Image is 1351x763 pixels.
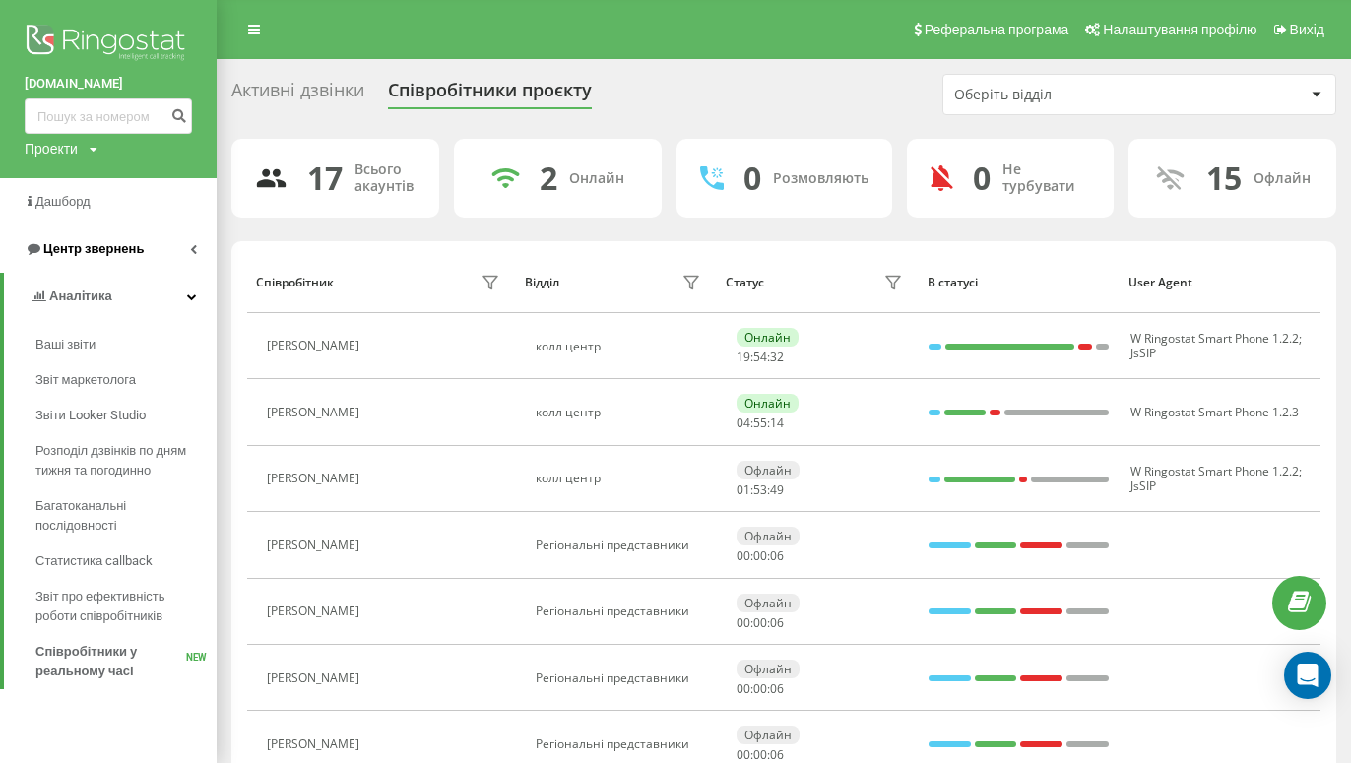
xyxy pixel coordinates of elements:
[737,481,750,498] span: 01
[737,746,750,763] span: 00
[737,547,750,564] span: 00
[753,481,767,498] span: 53
[267,339,364,352] div: [PERSON_NAME]
[737,527,800,545] div: Офлайн
[35,194,91,209] span: Дашборд
[1130,404,1299,420] span: W Ringostat Smart Phone 1.2.3
[770,680,784,697] span: 06
[770,414,784,431] span: 14
[569,170,624,187] div: Онлайн
[1103,22,1256,37] span: Налаштування профілю
[737,594,800,612] div: Офлайн
[737,614,750,631] span: 00
[540,159,557,197] div: 2
[35,579,217,634] a: Звіт про ефективність роботи співробітників
[737,461,800,479] div: Офлайн
[737,726,800,744] div: Офлайн
[1254,170,1311,187] div: Офлайн
[25,20,192,69] img: Ringostat logo
[954,87,1190,103] div: Оберіть відділ
[536,539,706,552] div: Регіональні представники
[267,472,364,485] div: [PERSON_NAME]
[753,614,767,631] span: 00
[1284,652,1331,699] div: Open Intercom Messenger
[35,543,217,579] a: Статистика callback
[753,547,767,564] span: 00
[35,642,186,681] span: Співробітники у реальному часі
[737,414,750,431] span: 04
[743,159,761,197] div: 0
[737,680,750,697] span: 00
[4,273,217,320] a: Аналiтика
[35,327,217,362] a: Ваші звіти
[388,80,592,110] div: Співробітники проєкту
[773,170,868,187] div: Розмовляють
[536,671,706,685] div: Регіональні представники
[925,22,1069,37] span: Реферальна програма
[737,416,784,430] div: : :
[231,80,364,110] div: Активні дзвінки
[753,414,767,431] span: 55
[267,671,364,685] div: [PERSON_NAME]
[770,349,784,365] span: 32
[267,539,364,552] div: [PERSON_NAME]
[35,634,217,689] a: Співробітники у реальному часіNEW
[737,549,784,563] div: : :
[35,433,217,488] a: Розподіл дзвінків по дням тижня та погодинно
[35,398,217,433] a: Звіти Looker Studio
[35,488,217,543] a: Багатоканальні послідовності
[753,680,767,697] span: 00
[35,362,217,398] a: Звіт маркетолога
[737,748,784,762] div: : :
[737,350,784,364] div: : :
[354,161,416,195] div: Всього акаунтів
[536,406,706,419] div: колл центр
[1128,276,1312,289] div: User Agent
[267,406,364,419] div: [PERSON_NAME]
[1130,477,1156,494] span: JsSIP
[973,159,991,197] div: 0
[726,276,764,289] div: Статус
[737,682,784,696] div: : :
[737,328,799,347] div: Онлайн
[35,496,207,536] span: Багатоканальні послідовності
[35,587,207,626] span: Звіт про ефективність роботи співробітників
[737,349,750,365] span: 19
[536,737,706,751] div: Регіональні представники
[25,139,78,159] div: Проекти
[536,340,706,353] div: колл центр
[536,472,706,485] div: колл центр
[737,483,784,497] div: : :
[35,370,136,390] span: Звіт маркетолога
[35,551,153,571] span: Статистика callback
[1130,463,1299,479] span: W Ringostat Smart Phone 1.2.2
[267,604,364,618] div: [PERSON_NAME]
[35,335,96,354] span: Ваші звіти
[1130,330,1299,347] span: W Ringostat Smart Phone 1.2.2
[753,349,767,365] span: 54
[737,394,799,413] div: Онлайн
[35,441,207,480] span: Розподіл дзвінків по дням тижня та погодинно
[770,547,784,564] span: 06
[267,737,364,751] div: [PERSON_NAME]
[307,159,343,197] div: 17
[737,660,800,678] div: Офлайн
[737,616,784,630] div: : :
[1206,159,1242,197] div: 15
[770,614,784,631] span: 06
[1130,345,1156,361] span: JsSIP
[35,406,146,425] span: Звіти Looker Studio
[525,276,559,289] div: Відділ
[25,98,192,134] input: Пошук за номером
[753,746,767,763] span: 00
[49,288,112,303] span: Аналiтика
[256,276,334,289] div: Співробітник
[928,276,1111,289] div: В статусі
[536,604,706,618] div: Регіональні представники
[770,481,784,498] span: 49
[1002,161,1091,195] div: Не турбувати
[1290,22,1324,37] span: Вихід
[770,746,784,763] span: 06
[25,74,192,94] a: [DOMAIN_NAME]
[43,241,144,256] span: Центр звернень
